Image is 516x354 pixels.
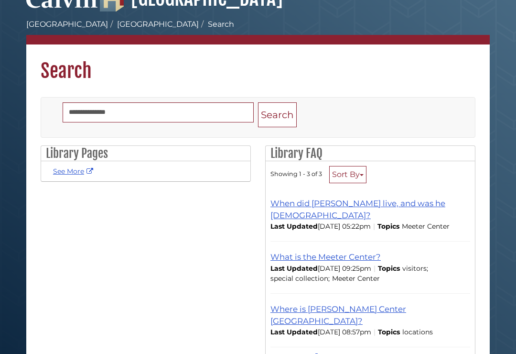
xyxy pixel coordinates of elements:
ul: Topics [402,328,435,336]
li: Search [199,19,234,30]
a: See More [53,167,96,176]
li: visitors; [402,264,430,274]
h2: Library FAQ [266,146,475,161]
span: Last Updated [270,264,318,273]
span: [DATE] 09:25pm [270,264,371,273]
li: Meeter Center [402,221,452,232]
span: Last Updated [270,222,318,231]
button: Sort By [329,166,366,183]
h2: Library Pages [41,146,250,161]
li: locations [402,327,435,337]
li: Meeter Center [332,274,382,284]
a: What is the Meeter Center? [270,252,381,262]
span: | [371,264,378,273]
span: [DATE] 08:57pm [270,328,371,336]
a: When did [PERSON_NAME] live, and was he [DEMOGRAPHIC_DATA]? [270,199,445,220]
span: | [371,222,377,231]
span: Last Updated [270,328,318,336]
ul: Topics [270,264,430,283]
ul: Topics [402,222,452,231]
span: [DATE] 05:22pm [270,222,371,231]
a: Where is [PERSON_NAME] Center [GEOGRAPHIC_DATA]? [270,304,406,326]
h1: Search [26,44,490,83]
a: [GEOGRAPHIC_DATA] [26,20,108,29]
span: Topics [378,328,400,336]
span: Topics [377,222,399,231]
a: [GEOGRAPHIC_DATA] [117,20,199,29]
span: Showing 1 - 3 of 3 [270,170,322,177]
span: Topics [378,264,400,273]
nav: breadcrumb [26,19,490,44]
span: | [371,328,378,336]
button: Search [258,102,297,128]
li: special collection; [270,274,332,284]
